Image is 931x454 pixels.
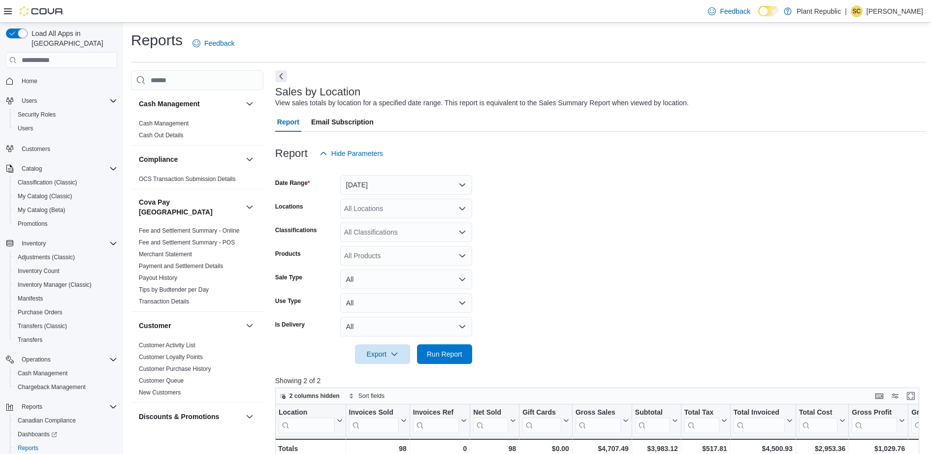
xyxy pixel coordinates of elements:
[244,201,256,213] button: Cova Pay [GEOGRAPHIC_DATA]
[131,173,263,189] div: Compliance
[473,408,508,418] div: Net Sold
[22,77,37,85] span: Home
[684,408,727,433] button: Total Tax
[10,121,121,135] button: Users
[684,408,719,418] div: Total Tax
[139,389,181,396] a: New Customers
[734,408,793,433] button: Total Invoiced
[18,354,55,365] button: Operations
[867,5,923,17] p: [PERSON_NAME]
[14,415,117,426] span: Canadian Compliance
[139,154,242,164] button: Compliance
[18,383,86,391] span: Chargeback Management
[522,408,561,418] div: Gift Cards
[18,336,42,344] span: Transfers
[14,293,47,304] a: Manifests
[22,356,51,363] span: Operations
[14,218,117,230] span: Promotions
[14,204,69,216] a: My Catalog (Beta)
[139,120,189,127] a: Cash Management
[139,389,181,396] span: New Customers
[14,293,117,304] span: Manifests
[2,94,121,108] button: Users
[18,75,117,87] span: Home
[852,408,897,433] div: Gross Profit
[14,251,117,263] span: Adjustments (Classic)
[139,262,223,270] span: Payment and Settlement Details
[14,204,117,216] span: My Catalog (Beta)
[684,408,719,433] div: Total Tax
[18,142,117,154] span: Customers
[14,306,117,318] span: Purchase Orders
[279,408,335,433] div: Location
[131,118,263,145] div: Cash Management
[139,250,192,258] span: Merchant Statement
[413,408,467,433] button: Invoices Ref
[189,33,238,53] a: Feedback
[18,95,41,107] button: Users
[275,98,689,108] div: View sales totals by location for a specified date range. This report is equivalent to the Sales ...
[22,97,37,105] span: Users
[139,412,219,422] h3: Discounts & Promotions
[14,306,66,318] a: Purchase Orders
[139,274,177,282] span: Payout History
[18,124,33,132] span: Users
[358,392,385,400] span: Sort fields
[905,390,917,402] button: Enter fullscreen
[2,400,121,414] button: Reports
[244,98,256,110] button: Cash Management
[18,163,117,175] span: Catalog
[139,239,235,246] span: Fee and Settlement Summary - POS
[635,408,670,433] div: Subtotal
[139,131,184,139] span: Cash Out Details
[14,320,71,332] a: Transfers (Classic)
[345,390,388,402] button: Sort fields
[10,292,121,305] button: Manifests
[139,377,184,385] span: Customer Queue
[361,344,404,364] span: Export
[473,408,508,433] div: Net Sold
[244,153,256,165] button: Compliance
[14,428,61,440] a: Dashboards
[2,74,121,88] button: Home
[14,251,79,263] a: Adjustments (Classic)
[14,381,117,393] span: Chargeback Management
[279,408,335,418] div: Location
[522,408,561,433] div: Gift Card Sales
[18,238,50,249] button: Inventory
[349,408,406,433] button: Invoices Sold
[14,177,81,188] a: Classification (Classic)
[139,286,209,294] span: Tips by Budtender per Day
[14,442,42,454] a: Reports
[799,408,837,418] div: Total Cost
[139,354,203,361] a: Customer Loyalty Points
[139,263,223,270] a: Payment and Settlement Details
[139,99,242,109] button: Cash Management
[14,415,80,426] a: Canadian Compliance
[275,70,287,82] button: Next
[417,344,472,364] button: Run Report
[275,273,302,281] label: Sale Type
[576,408,621,433] div: Gross Sales
[311,112,374,132] span: Email Subscription
[14,109,60,121] a: Security Roles
[576,408,629,433] button: Gross Sales
[316,144,387,163] button: Hide Parameters
[10,333,121,347] button: Transfers
[14,367,71,379] a: Cash Management
[275,321,305,329] label: Is Delivery
[18,354,117,365] span: Operations
[20,6,64,16] img: Cova
[18,95,117,107] span: Users
[10,264,121,278] button: Inventory Count
[139,298,189,305] a: Transaction Details
[244,411,256,423] button: Discounts & Promotions
[139,176,236,182] a: OCS Transaction Submission Details
[139,274,177,281] a: Payout History
[275,376,926,386] p: Showing 2 of 2
[355,344,410,364] button: Export
[10,414,121,427] button: Canadian Compliance
[139,132,184,139] a: Cash Out Details
[18,206,65,214] span: My Catalog (Beta)
[139,365,211,373] span: Customer Purchase History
